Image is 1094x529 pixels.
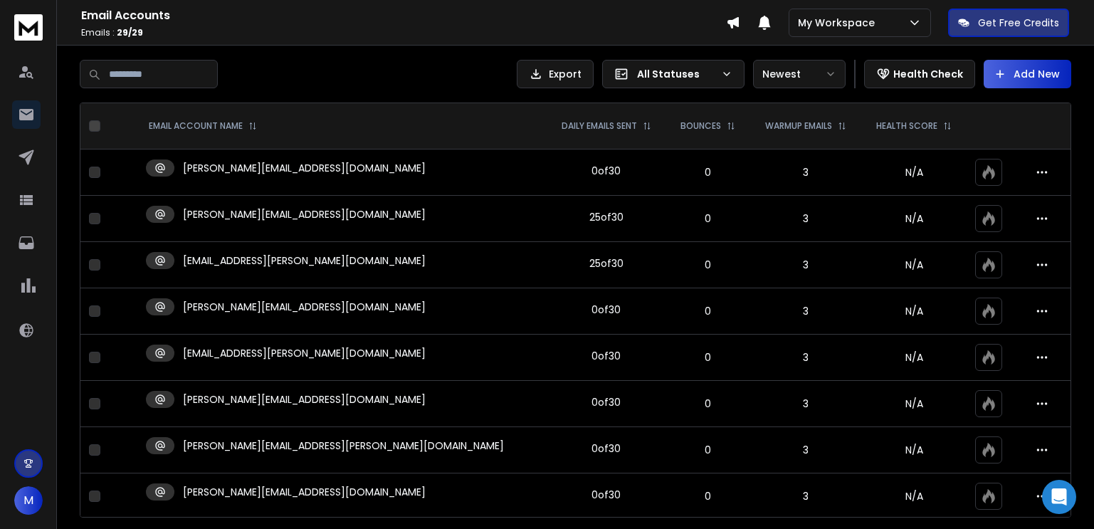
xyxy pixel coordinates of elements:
p: 0 [675,211,741,226]
div: 25 of 30 [589,256,624,271]
p: Get Free Credits [978,16,1059,30]
td: 3 [750,335,861,381]
button: Health Check [864,60,975,88]
h1: Email Accounts [81,7,726,24]
div: 0 of 30 [591,164,621,178]
button: Add New [984,60,1071,88]
p: My Workspace [798,16,880,30]
p: 0 [675,350,741,365]
p: N/A [870,397,958,411]
p: Health Check [893,67,963,81]
p: N/A [870,304,958,318]
p: [PERSON_NAME][EMAIL_ADDRESS][PERSON_NAME][DOMAIN_NAME] [183,439,504,453]
img: logo [14,14,43,41]
p: 0 [675,489,741,503]
p: WARMUP EMAILS [765,120,832,132]
button: Get Free Credits [948,9,1069,37]
button: M [14,486,43,515]
p: N/A [870,258,958,272]
p: [PERSON_NAME][EMAIL_ADDRESS][DOMAIN_NAME] [183,207,426,221]
td: 3 [750,196,861,242]
div: Open Intercom Messenger [1042,480,1076,514]
p: BOUNCES [680,120,721,132]
p: [PERSON_NAME][EMAIL_ADDRESS][DOMAIN_NAME] [183,300,426,314]
td: 3 [750,242,861,288]
p: N/A [870,211,958,226]
td: 3 [750,150,861,196]
p: 0 [675,397,741,411]
div: 25 of 30 [589,210,624,224]
p: Emails : [81,27,726,38]
p: [PERSON_NAME][EMAIL_ADDRESS][DOMAIN_NAME] [183,161,426,175]
p: [EMAIL_ADDRESS][PERSON_NAME][DOMAIN_NAME] [183,253,426,268]
p: N/A [870,350,958,365]
span: 29 / 29 [117,26,143,38]
p: HEALTH SCORE [876,120,937,132]
div: 0 of 30 [591,303,621,317]
p: [PERSON_NAME][EMAIL_ADDRESS][DOMAIN_NAME] [183,392,426,407]
p: N/A [870,489,958,503]
td: 3 [750,473,861,520]
p: 0 [675,258,741,272]
div: 0 of 30 [591,395,621,409]
div: 0 of 30 [591,441,621,456]
p: 0 [675,165,741,179]
p: [EMAIL_ADDRESS][PERSON_NAME][DOMAIN_NAME] [183,346,426,360]
p: 0 [675,443,741,457]
td: 3 [750,427,861,473]
td: 3 [750,381,861,427]
div: EMAIL ACCOUNT NAME [149,120,257,132]
div: 0 of 30 [591,488,621,502]
td: 3 [750,288,861,335]
button: Export [517,60,594,88]
p: All Statuses [637,67,715,81]
p: N/A [870,165,958,179]
p: DAILY EMAILS SENT [562,120,637,132]
p: [PERSON_NAME][EMAIL_ADDRESS][DOMAIN_NAME] [183,485,426,499]
p: N/A [870,443,958,457]
div: 0 of 30 [591,349,621,363]
button: Newest [753,60,846,88]
p: 0 [675,304,741,318]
